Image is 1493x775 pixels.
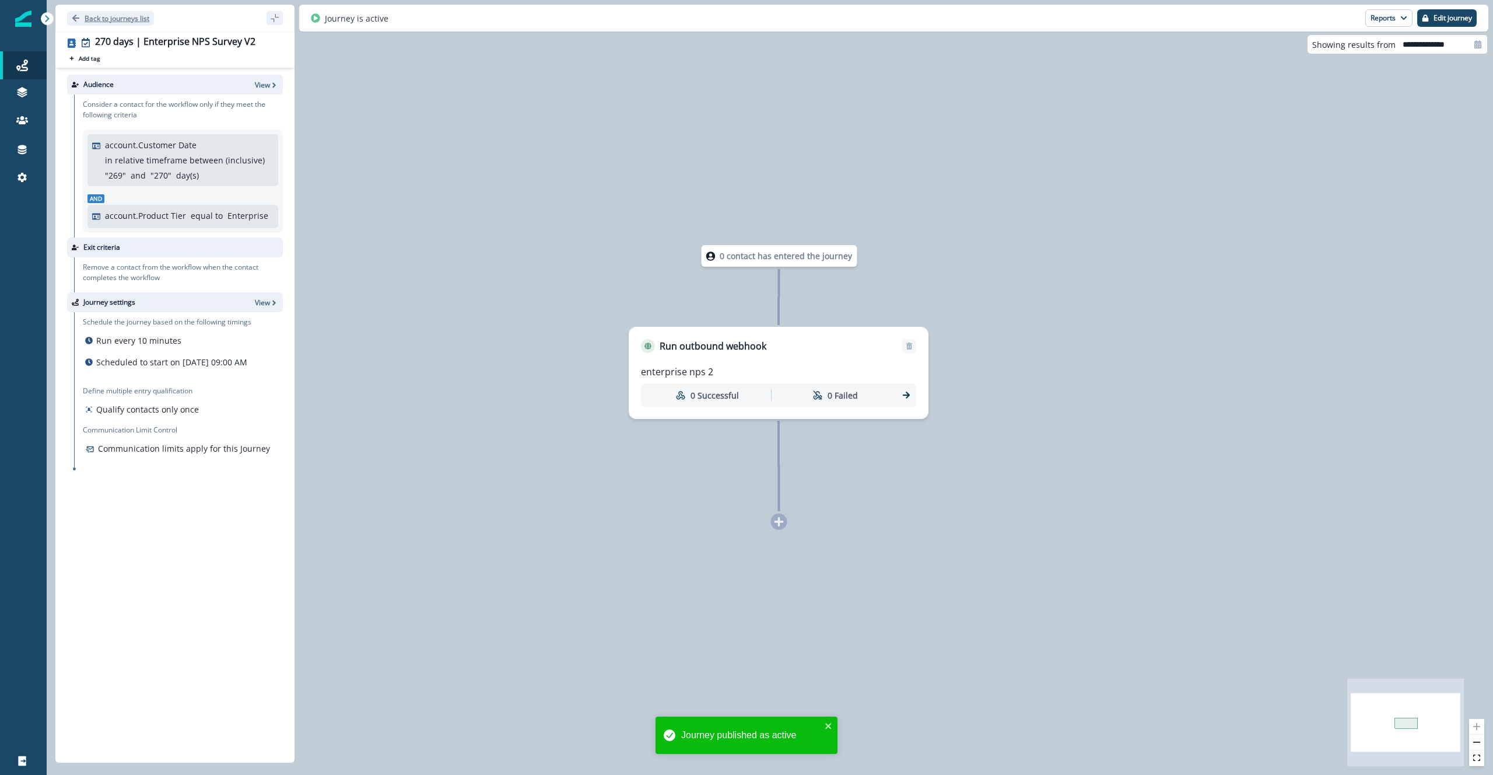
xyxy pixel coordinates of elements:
[1417,9,1477,27] button: Edit journey
[1469,735,1484,750] button: zoom out
[1312,39,1396,51] p: Showing results from
[255,298,278,308] button: View
[325,12,388,25] p: Journey is active
[96,334,181,347] p: Run every 10 minutes
[1469,750,1484,766] button: fit view
[825,721,833,731] button: close
[96,403,199,416] p: Qualify contacts only once
[98,442,270,455] p: Communication limits apply for this Journey
[95,36,255,49] div: 270 days | Enterprise NPS Survey V2
[87,194,104,203] span: And
[1434,14,1472,22] p: Edit journey
[660,339,766,353] p: Run outbound webhook
[79,55,100,62] p: Add tag
[105,210,186,222] p: account.Product Tier
[176,169,199,181] p: day(s)
[255,298,270,308] p: View
[105,169,126,181] p: " 269 "
[629,327,928,419] div: Run outbound webhookRemoveenterprise nps 20 Successful0 Failed
[15,11,31,27] img: Inflection
[83,425,283,435] p: Communication Limit Control
[83,297,135,308] p: Journey settings
[83,317,251,327] p: Schedule the journey based on the following timings
[96,356,247,368] p: Scheduled to start on [DATE] 09:00 AM
[83,79,114,90] p: Audience
[83,262,283,283] p: Remove a contact from the workflow when the contact completes the workflow
[105,154,265,166] p: in relative timeframe between (inclusive)
[681,728,821,742] div: Journey published as active
[150,169,171,181] p: " 270 "
[85,13,149,23] p: Back to journeys list
[131,169,146,181] p: and
[83,386,201,396] p: Define multiple entry qualification
[828,389,858,402] p: 0 Failed
[83,242,120,253] p: Exit criteria
[267,11,283,25] button: sidebar collapse toggle
[67,11,154,26] button: Go back
[667,245,891,267] div: 0 contact has entered the journey
[83,99,283,120] p: Consider a contact for the workflow only if they meet the following criteria
[227,210,268,222] p: Enterprise
[191,210,223,222] p: equal to
[641,365,713,379] p: enterprise nps 2
[105,139,197,151] p: account.Customer Date
[720,250,852,262] p: 0 contact has entered the journey
[691,389,739,402] p: 0 Successful
[255,80,278,90] button: View
[255,80,270,90] p: View
[1365,9,1413,27] button: Reports
[67,54,102,63] button: Add tag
